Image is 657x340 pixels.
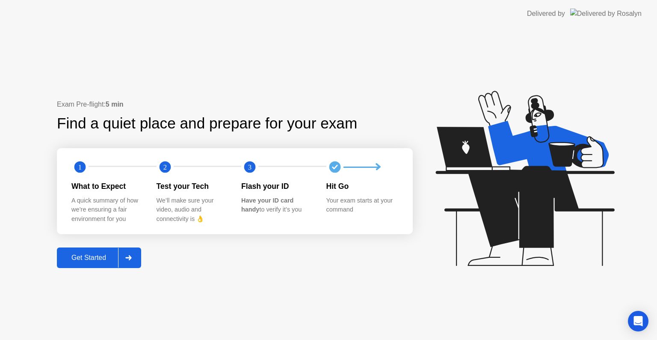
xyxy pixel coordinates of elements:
div: Hit Go [326,181,398,192]
div: Flash your ID [241,181,313,192]
img: Delivered by Rosalyn [570,9,642,18]
div: Find a quiet place and prepare for your exam [57,112,358,135]
div: Get Started [59,254,118,262]
div: We’ll make sure your video, audio and connectivity is 👌 [157,196,228,224]
div: to verify it’s you [241,196,313,215]
div: Your exam starts at your command [326,196,398,215]
div: Delivered by [527,9,565,19]
text: 3 [248,163,252,171]
div: A quick summary of how we’re ensuring a fair environment for you [71,196,143,224]
div: Test your Tech [157,181,228,192]
div: What to Expect [71,181,143,192]
button: Get Started [57,248,141,268]
b: 5 min [106,101,124,108]
b: Have your ID card handy [241,197,293,213]
div: Exam Pre-flight: [57,99,413,110]
text: 2 [163,163,166,171]
text: 1 [78,163,82,171]
div: Open Intercom Messenger [628,311,648,331]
